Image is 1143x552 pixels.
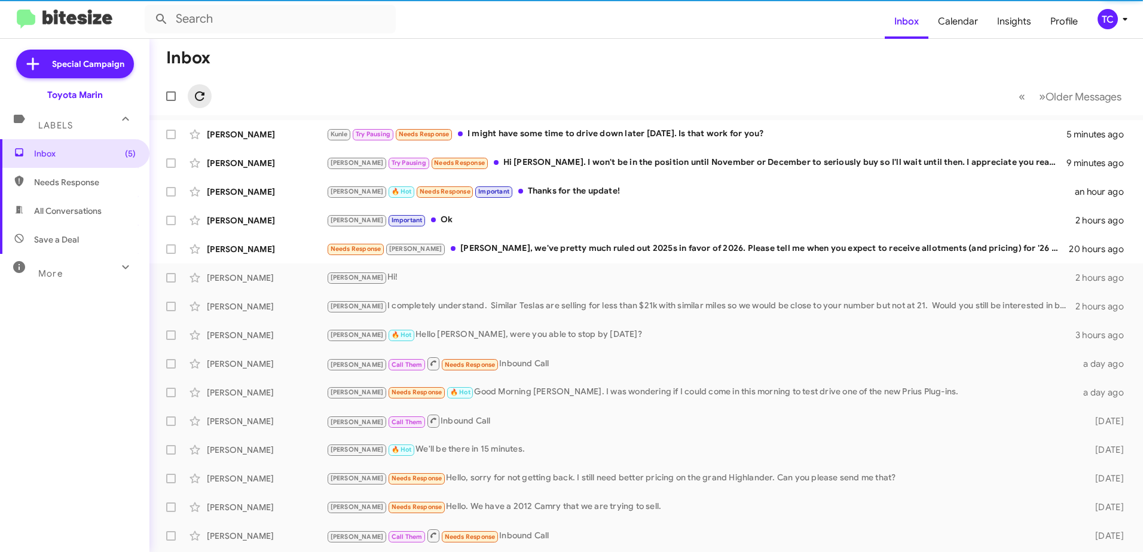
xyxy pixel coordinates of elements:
span: 🔥 Hot [450,388,470,396]
span: [PERSON_NAME] [331,302,384,310]
div: 2 hours ago [1075,214,1133,226]
span: Needs Response [34,176,136,188]
div: [DATE] [1076,530,1133,542]
div: Hello [PERSON_NAME], were you able to stop by [DATE]? [326,328,1075,342]
div: [PERSON_NAME] [207,530,326,542]
div: I completely understand. Similar Teslas are selling for less than $21k with similar miles so we w... [326,299,1075,313]
span: 🔥 Hot [392,331,412,339]
div: 9 minutes ago [1066,157,1133,169]
div: [PERSON_NAME] [207,128,326,140]
span: « [1019,89,1025,104]
div: Inbound Call [326,413,1076,428]
span: Important [392,216,423,224]
div: [PERSON_NAME] [207,358,326,370]
a: Inbox [885,4,928,39]
div: 5 minutes ago [1066,128,1133,140]
span: Try Pausing [356,130,390,138]
h1: Inbox [166,48,210,68]
span: Older Messages [1046,90,1121,103]
span: [PERSON_NAME] [331,361,384,369]
a: Insights [988,4,1041,39]
div: Inbound Call [326,356,1076,371]
div: [DATE] [1076,473,1133,484]
span: Needs Response [392,474,442,482]
button: Previous [1011,84,1032,109]
div: [PERSON_NAME] [207,473,326,484]
div: [PERSON_NAME] [207,300,326,312]
span: Call Them [392,533,423,541]
span: » [1039,89,1046,104]
div: [DATE] [1076,444,1133,456]
div: [PERSON_NAME] [207,329,326,341]
a: Profile [1041,4,1087,39]
span: Labels [38,120,73,131]
div: Thanks for the update! [326,185,1075,198]
span: Needs Response [399,130,450,138]
div: [PERSON_NAME] [207,157,326,169]
span: Inbox [34,148,136,160]
span: [PERSON_NAME] [331,274,384,281]
span: Try Pausing [392,159,426,167]
span: More [38,268,63,279]
div: [PERSON_NAME] [207,387,326,398]
span: [PERSON_NAME] [331,188,384,195]
div: [PERSON_NAME], we've pretty much ruled out 2025s in favor of 2026. Please tell me when you expect... [326,242,1069,256]
span: Important [478,188,509,195]
a: Calendar [928,4,988,39]
div: [PERSON_NAME] [207,444,326,456]
span: [PERSON_NAME] [331,503,384,511]
div: a day ago [1076,387,1133,398]
span: [PERSON_NAME] [331,388,384,396]
div: [PERSON_NAME] [207,214,326,226]
div: Inbound Call [326,528,1076,543]
span: Needs Response [331,245,381,253]
span: Needs Response [392,388,442,396]
div: a day ago [1076,358,1133,370]
div: an hour ago [1075,186,1133,198]
div: [DATE] [1076,501,1133,513]
span: [PERSON_NAME] [331,331,384,339]
span: [PERSON_NAME] [389,245,442,253]
div: [PERSON_NAME] [207,243,326,255]
div: 20 hours ago [1069,243,1133,255]
span: [PERSON_NAME] [331,216,384,224]
div: [DATE] [1076,415,1133,427]
span: [PERSON_NAME] [331,533,384,541]
div: Hello. We have a 2012 Camry that we are trying to sell. [326,500,1076,514]
div: [PERSON_NAME] [207,272,326,284]
span: [PERSON_NAME] [331,474,384,482]
span: Needs Response [445,361,496,369]
input: Search [145,5,396,33]
div: Hello, sorry for not getting back. I still need better pricing on the grand Highlander. Can you p... [326,471,1076,485]
span: (5) [125,148,136,160]
div: Ok [326,213,1075,227]
div: [PERSON_NAME] [207,186,326,198]
span: Needs Response [392,503,442,511]
nav: Page navigation example [1012,84,1129,109]
span: Call Them [392,418,423,426]
span: [PERSON_NAME] [331,446,384,453]
button: Next [1032,84,1129,109]
div: 2 hours ago [1075,300,1133,312]
span: Needs Response [434,159,485,167]
span: Needs Response [420,188,470,195]
span: Save a Deal [34,234,79,246]
span: Special Campaign [52,58,124,70]
div: Hi [PERSON_NAME]. I won't be in the position until November or December to seriously buy so I'll ... [326,156,1066,170]
div: 3 hours ago [1075,329,1133,341]
div: I might have some time to drive down later [DATE]. Is that work for you? [326,127,1066,141]
span: All Conversations [34,205,102,217]
a: Special Campaign [16,50,134,78]
button: TC [1087,9,1130,29]
span: 🔥 Hot [392,188,412,195]
div: Hi! [326,271,1075,284]
div: Good Morning [PERSON_NAME]. I was wondering if I could come in this morning to test drive one of ... [326,385,1076,399]
div: [PERSON_NAME] [207,415,326,427]
span: Kunle [331,130,348,138]
span: 🔥 Hot [392,446,412,453]
div: [PERSON_NAME] [207,501,326,513]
